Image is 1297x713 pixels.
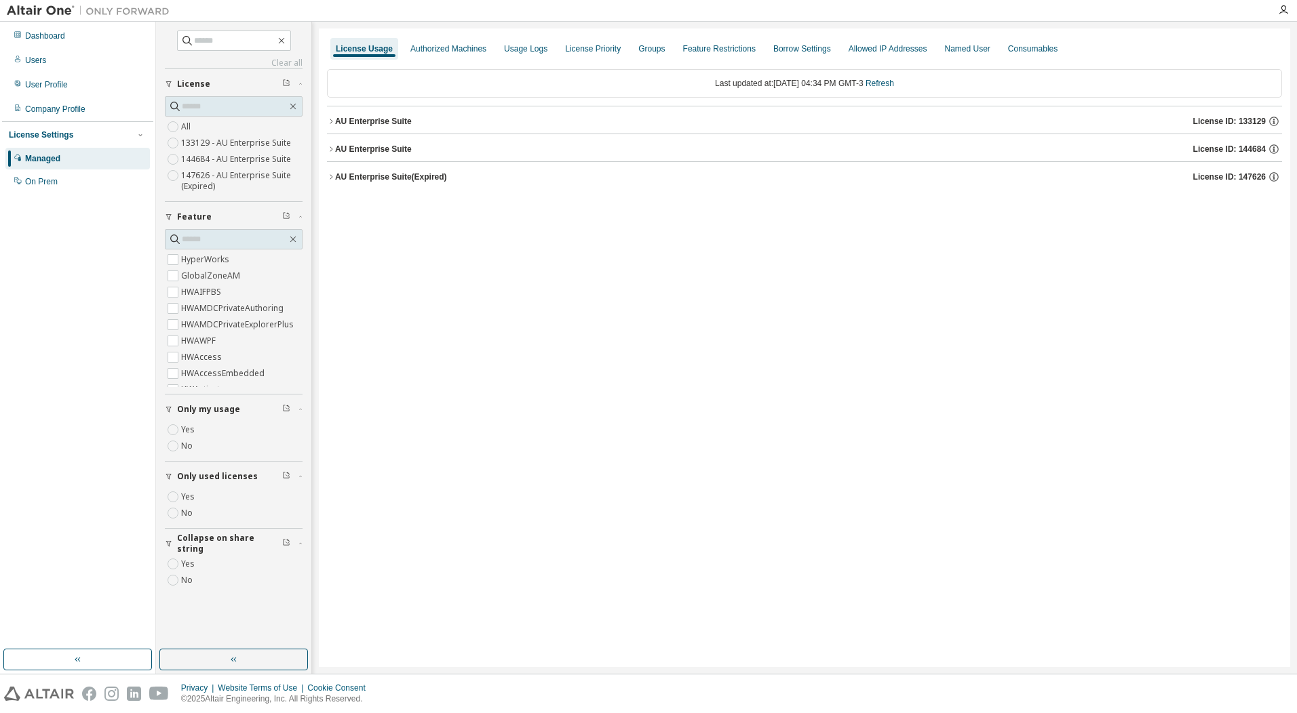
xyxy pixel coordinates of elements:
button: AU Enterprise SuiteLicense ID: 144684 [327,134,1282,164]
div: Allowed IP Addresses [849,43,927,54]
div: Company Profile [25,104,85,115]
div: Cookie Consent [307,683,373,693]
div: Groups [638,43,665,54]
label: 147626 - AU Enterprise Suite (Expired) [181,167,303,195]
span: Clear filter [282,79,290,89]
div: Feature Restrictions [683,43,756,54]
label: HWAccess [181,349,225,365]
div: AU Enterprise Suite (Expired) [335,171,447,182]
div: Borrow Settings [773,43,831,54]
label: 144684 - AU Enterprise Suite [181,151,294,167]
span: Clear filter [282,471,290,482]
span: Clear filter [282,404,290,415]
span: License [177,79,210,89]
a: Refresh [866,79,894,88]
div: AU Enterprise Suite [335,144,412,155]
div: Privacy [181,683,218,693]
img: youtube.svg [149,687,169,701]
label: HWAWPF [181,333,218,349]
span: Only my usage [177,404,240,415]
img: linkedin.svg [127,687,141,701]
label: GlobalZoneAM [181,268,243,284]
label: Yes [181,489,197,505]
label: HWAMDCPrivateExplorerPlus [181,317,296,333]
span: Clear filter [282,538,290,549]
div: AU Enterprise Suite [335,116,412,127]
div: Managed [25,153,60,164]
label: HyperWorks [181,251,232,268]
label: 133129 - AU Enterprise Suite [181,135,294,151]
button: Feature [165,202,303,232]
label: HWAIFPBS [181,284,224,300]
button: License [165,69,303,99]
div: Usage Logs [504,43,547,54]
div: License Usage [336,43,393,54]
div: On Prem [25,176,58,187]
div: License Settings [9,129,73,140]
div: Consumables [1008,43,1058,54]
img: instagram.svg [104,687,119,701]
label: HWActivate [181,382,227,398]
button: Only used licenses [165,462,303,491]
label: Yes [181,556,197,572]
div: Last updated at: [DATE] 04:34 PM GMT-3 [327,69,1282,98]
span: Feature [177,211,212,222]
label: Yes [181,422,197,438]
button: AU Enterprise Suite(Expired)License ID: 147626 [327,162,1282,192]
span: Only used licenses [177,471,258,482]
span: Collapse on share string [177,533,282,554]
div: Named User [944,43,990,54]
label: No [181,572,195,588]
div: User Profile [25,79,68,90]
span: License ID: 144684 [1193,144,1266,155]
button: AU Enterprise SuiteLicense ID: 133129 [327,106,1282,136]
div: Authorized Machines [410,43,486,54]
label: No [181,438,195,454]
label: No [181,505,195,521]
span: License ID: 133129 [1193,116,1266,127]
a: Clear all [165,58,303,68]
label: All [181,119,193,135]
span: License ID: 147626 [1193,171,1266,182]
img: facebook.svg [82,687,96,701]
button: Only my usage [165,394,303,424]
div: Dashboard [25,30,65,41]
img: Altair One [7,4,176,18]
p: © 2025 Altair Engineering, Inc. All Rights Reserved. [181,693,374,705]
span: Clear filter [282,211,290,222]
button: Collapse on share string [165,529,303,558]
label: HWAMDCPrivateAuthoring [181,300,286,317]
div: License Priority [565,43,621,54]
label: HWAccessEmbedded [181,365,267,382]
div: Website Terms of Use [218,683,307,693]
img: altair_logo.svg [4,687,74,701]
div: Users [25,55,46,66]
